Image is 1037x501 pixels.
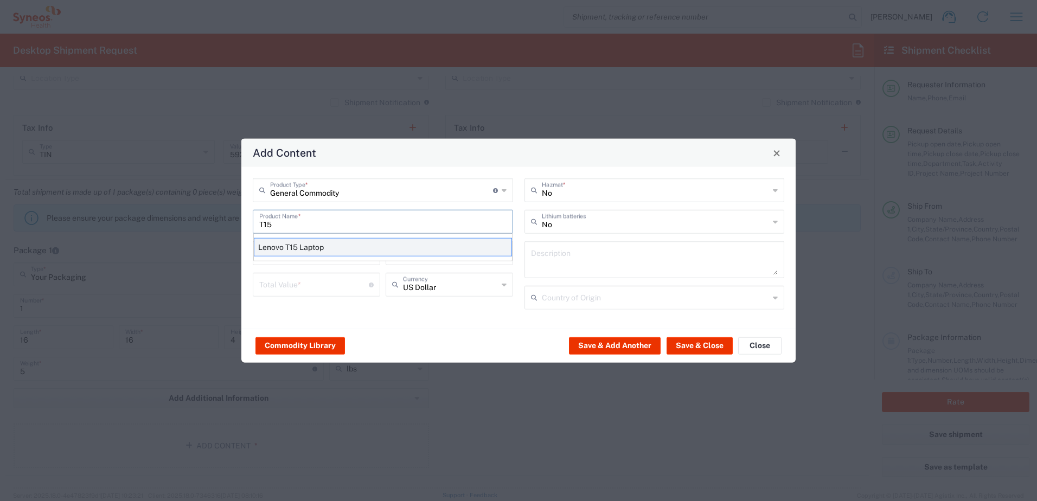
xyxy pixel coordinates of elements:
div: Lenovo T15 Laptop [254,238,512,256]
button: Close [738,337,782,354]
button: Save & Add Another [569,337,661,354]
button: Close [769,145,784,160]
button: Save & Close [667,337,733,354]
h4: Add Content [253,145,316,160]
button: Commodity Library [255,337,345,354]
